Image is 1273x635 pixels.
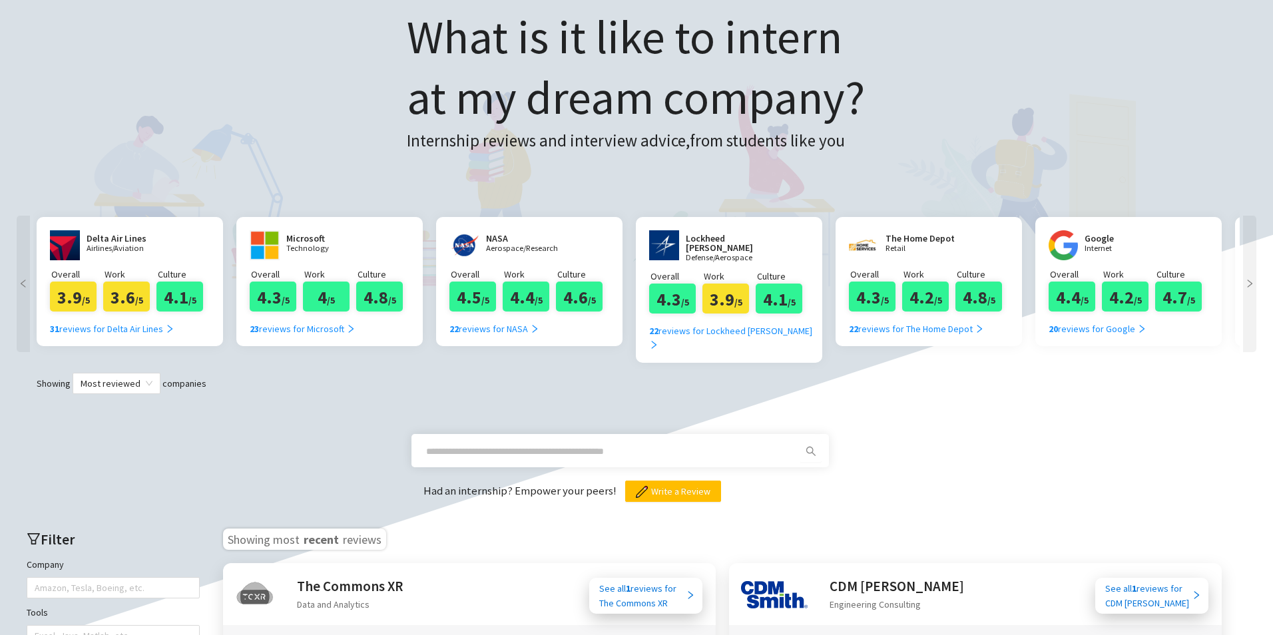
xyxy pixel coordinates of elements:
span: right [975,324,984,333]
div: 4.3 [849,282,895,312]
p: Culture [358,267,409,282]
label: Tools [27,605,48,620]
div: reviews for Google [1049,321,1146,336]
p: Culture [757,269,809,284]
span: /5 [535,294,543,306]
div: 4.3 [649,284,696,314]
p: Culture [1156,267,1208,282]
span: /5 [588,294,596,306]
p: Overall [251,267,303,282]
img: pencil.png [636,486,648,498]
h2: The Commons XR [297,575,403,597]
h2: Delta Air Lines [87,234,166,243]
div: reviews for Microsoft [250,321,356,336]
div: 4.1 [156,282,203,312]
p: Overall [451,267,503,282]
b: 31 [50,323,59,335]
span: right [346,324,356,333]
div: 4.8 [356,282,403,312]
span: right [1137,324,1146,333]
span: left [17,279,30,288]
p: Work [504,267,556,282]
span: /5 [1134,294,1142,306]
div: 4.6 [556,282,603,312]
div: 4.5 [449,282,496,312]
h2: Microsoft [286,234,366,243]
span: /5 [1081,294,1089,306]
div: reviews for Delta Air Lines [50,321,174,336]
span: /5 [481,294,489,306]
h2: CDM [PERSON_NAME] [830,575,964,597]
div: See all reviews for The Commons XR [599,581,686,610]
div: 4.1 [756,284,802,314]
a: See all1reviews forCDM [PERSON_NAME] [1095,578,1208,614]
p: Technology [286,244,366,253]
div: reviews for Lockheed [PERSON_NAME] [649,323,819,353]
p: Overall [850,267,902,282]
p: Defense/Aerospace [686,254,786,262]
span: /5 [681,296,689,308]
a: 20reviews for Google right [1049,312,1146,336]
div: 4.4 [503,282,549,312]
a: 22reviews for The Home Depot right [849,312,984,336]
span: search [801,446,821,457]
span: /5 [881,294,889,306]
span: filter [27,532,41,546]
span: right [530,324,539,333]
label: Company [27,557,64,572]
span: /5 [987,294,995,306]
div: 4.8 [955,282,1002,312]
div: Engineering Consulting [830,597,964,612]
b: 20 [1049,323,1058,335]
p: Overall [1050,267,1102,282]
p: Culture [557,267,609,282]
h2: Lockheed [PERSON_NAME] [686,234,786,252]
div: 4.3 [250,282,296,312]
p: Internet [1085,244,1164,253]
span: at my dream company? [407,68,865,126]
p: Work [704,269,756,284]
div: 4.2 [1102,282,1148,312]
a: 22reviews for NASA right [449,312,539,336]
h1: What is it like to intern [407,7,865,128]
p: Work [105,267,156,282]
div: 4.4 [1049,282,1095,312]
div: 3.9 [50,282,97,312]
p: Culture [158,267,210,282]
a: 22reviews for Lockheed [PERSON_NAME] right [649,314,819,353]
div: Showing companies [13,373,1260,394]
a: 23reviews for Microsoft right [250,312,356,336]
span: right [686,590,695,600]
div: reviews for NASA [449,321,539,336]
button: Write a Review [625,481,721,502]
div: 3.6 [103,282,150,312]
span: Had an internship? Empower your peers! [423,483,619,498]
span: /5 [388,294,396,306]
span: right [165,324,174,333]
b: 1 [626,582,631,594]
div: 3.9 [702,284,749,314]
div: See all reviews for CDM [PERSON_NAME] [1105,581,1192,610]
b: 1 [1132,582,1137,594]
span: /5 [734,296,742,308]
p: Culture [957,267,1009,282]
span: /5 [1187,294,1195,306]
a: 31reviews for Delta Air Lines right [50,312,174,336]
p: Airlines/Aviation [87,244,166,253]
img: www.lockheedmartin.com [649,230,679,260]
img: google.com [1049,230,1078,260]
button: search [800,441,822,462]
a: See all1reviews forThe Commons XR [589,578,702,614]
span: /5 [327,294,335,306]
img: www.microsoft.com [250,230,280,260]
div: 4 [303,282,350,312]
p: Overall [51,267,103,282]
h2: NASA [486,234,566,243]
h3: Internship reviews and interview advice, from students like you [407,128,865,154]
h2: Google [1085,234,1164,243]
p: Work [903,267,955,282]
img: The Commons XR [235,575,275,615]
span: /5 [282,294,290,306]
b: 22 [449,323,459,335]
p: Overall [650,269,702,284]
